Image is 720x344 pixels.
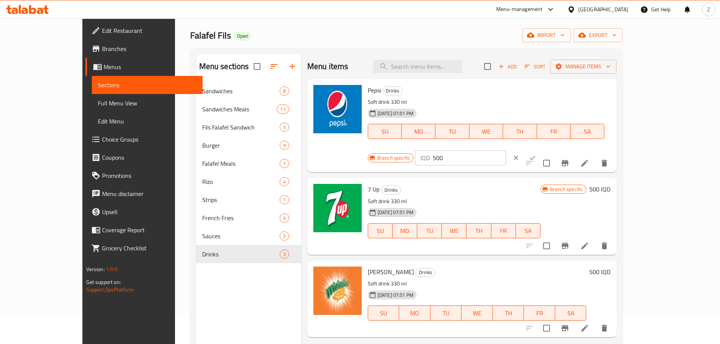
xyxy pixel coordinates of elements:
input: Please enter price [433,150,506,165]
span: WE [472,126,500,137]
span: Branch specific [374,154,413,162]
a: Menus [85,58,203,76]
span: TH [469,225,488,236]
div: Drinks [382,86,403,96]
div: Fils Falafel Sandwich5 [196,118,301,136]
span: SU [371,308,396,319]
button: TU [435,124,469,139]
div: Open [234,32,251,41]
span: FR [527,308,552,319]
span: Get support on: [86,277,121,287]
span: Choice Groups [102,135,197,144]
span: Coverage Report [102,225,197,234]
button: SA [571,124,604,139]
button: WE [442,223,466,238]
button: SU [368,223,393,238]
span: Select section [480,59,495,74]
p: IQD [420,153,430,162]
button: WE [469,124,503,139]
button: SA [555,305,587,321]
a: Support.OpsPlatform [86,285,134,295]
span: Z [707,5,710,14]
span: WE [465,308,490,319]
span: Full Menu View [98,99,197,108]
span: 1.0.0 [106,264,118,274]
span: Sauces [202,231,280,241]
span: [DATE] 07:51 PM [375,292,417,299]
span: Promotions [102,171,197,180]
button: import [522,28,571,42]
span: Falafel Meals [202,159,280,168]
span: import [528,31,565,40]
span: Edit Restaurant [102,26,197,35]
div: Burger9 [196,136,301,154]
span: Select to update [539,155,554,171]
span: Drinks [202,250,280,259]
nav: Menu sections [196,79,301,266]
span: Strips [202,195,280,204]
p: Soft drink 330 ml [368,197,540,206]
span: Add item [495,61,520,73]
button: FR [491,223,516,238]
span: SA [574,126,601,137]
div: Fils Falafel Sandwich [202,123,280,132]
a: Choice Groups [85,130,203,148]
img: 7 Up [313,184,362,232]
div: items [280,195,289,204]
button: delete [595,319,613,337]
span: Sort [525,62,545,71]
span: 9 [280,142,289,149]
button: Branch-specific-item [556,319,574,337]
span: Drinks [381,186,401,194]
span: SA [558,308,584,319]
span: Rizo [202,177,280,186]
div: Drinks [415,268,435,277]
button: export [574,28,622,42]
span: Sandwiches [202,86,280,96]
h6: 500 IQD [589,267,610,277]
a: Edit menu item [580,159,589,168]
div: Sandwiches8 [196,82,301,100]
button: ok [524,150,541,166]
button: delete [595,154,613,172]
div: items [280,86,289,96]
span: [DATE] 07:51 PM [375,110,417,117]
span: TU [420,225,439,236]
span: Edit Menu [98,117,197,126]
button: MO [393,223,417,238]
div: items [280,177,289,186]
span: Branches [102,44,197,53]
h6: 500 IQD [589,184,610,194]
button: TU [417,223,442,238]
a: Promotions [85,167,203,185]
span: Manage items [556,62,610,71]
span: 8 [280,88,289,95]
span: 1 [280,160,289,167]
div: items [280,231,289,241]
button: clear [508,150,524,166]
div: Drinks [381,185,401,194]
span: 4 [280,178,289,185]
div: French Fries [202,213,280,222]
button: Add section [283,57,301,76]
span: TH [496,308,521,319]
span: Pepsi [368,85,381,96]
button: SA [516,223,540,238]
span: [DATE] 07:51 PM [375,209,417,216]
div: Sauces5 [196,227,301,245]
span: export [580,31,616,40]
span: [PERSON_NAME] [368,266,414,278]
a: Full Menu View [92,94,203,112]
span: WE [445,225,463,236]
span: Burger [202,141,280,150]
span: 5 [280,233,289,240]
span: 5 [280,124,289,131]
div: items [277,105,289,114]
button: Add [495,61,520,73]
a: Edit menu item [580,324,589,333]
